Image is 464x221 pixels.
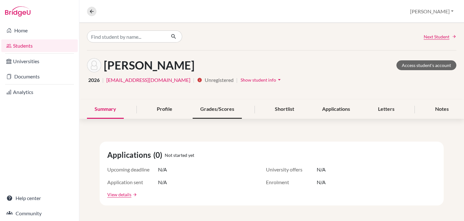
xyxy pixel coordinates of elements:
a: Help center [1,192,78,204]
button: [PERSON_NAME] [407,5,456,17]
a: Community [1,207,78,220]
span: Show student info [241,77,276,83]
span: Unregistered [205,76,234,84]
a: Students [1,39,78,52]
div: Summary [87,100,124,119]
a: Access student's account [396,60,456,70]
a: Documents [1,70,78,83]
span: N/A [317,178,326,186]
div: Profile [149,100,180,119]
a: Next Student [424,33,456,40]
h1: [PERSON_NAME] [104,58,195,72]
span: | [236,76,238,84]
img: Stefan Abadjiev's avatar [87,58,101,72]
div: Grades/Scores [193,100,242,119]
div: Notes [428,100,456,119]
input: Find student by name... [87,30,166,43]
span: (0) [153,149,165,161]
i: info [197,77,202,83]
span: Upcoming deadline [107,166,158,173]
img: Bridge-U [5,6,30,17]
span: 2026 [88,76,100,84]
span: Enrolment [266,178,317,186]
span: Application sent [107,178,158,186]
span: N/A [158,166,167,173]
a: arrow_forward [131,192,137,197]
span: | [193,76,195,84]
span: Next Student [424,33,449,40]
a: Universities [1,55,78,68]
span: N/A [158,178,167,186]
a: Home [1,24,78,37]
a: View details [107,191,131,198]
div: Applications [315,100,358,119]
a: Analytics [1,86,78,98]
span: N/A [317,166,326,173]
button: Show student infoarrow_drop_down [240,75,283,85]
div: Letters [370,100,402,119]
span: | [102,76,104,84]
a: [EMAIL_ADDRESS][DOMAIN_NAME] [106,76,190,84]
i: arrow_drop_down [276,77,282,83]
span: Not started yet [165,152,194,158]
span: University offers [266,166,317,173]
span: Applications [107,149,153,161]
div: Shortlist [267,100,302,119]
